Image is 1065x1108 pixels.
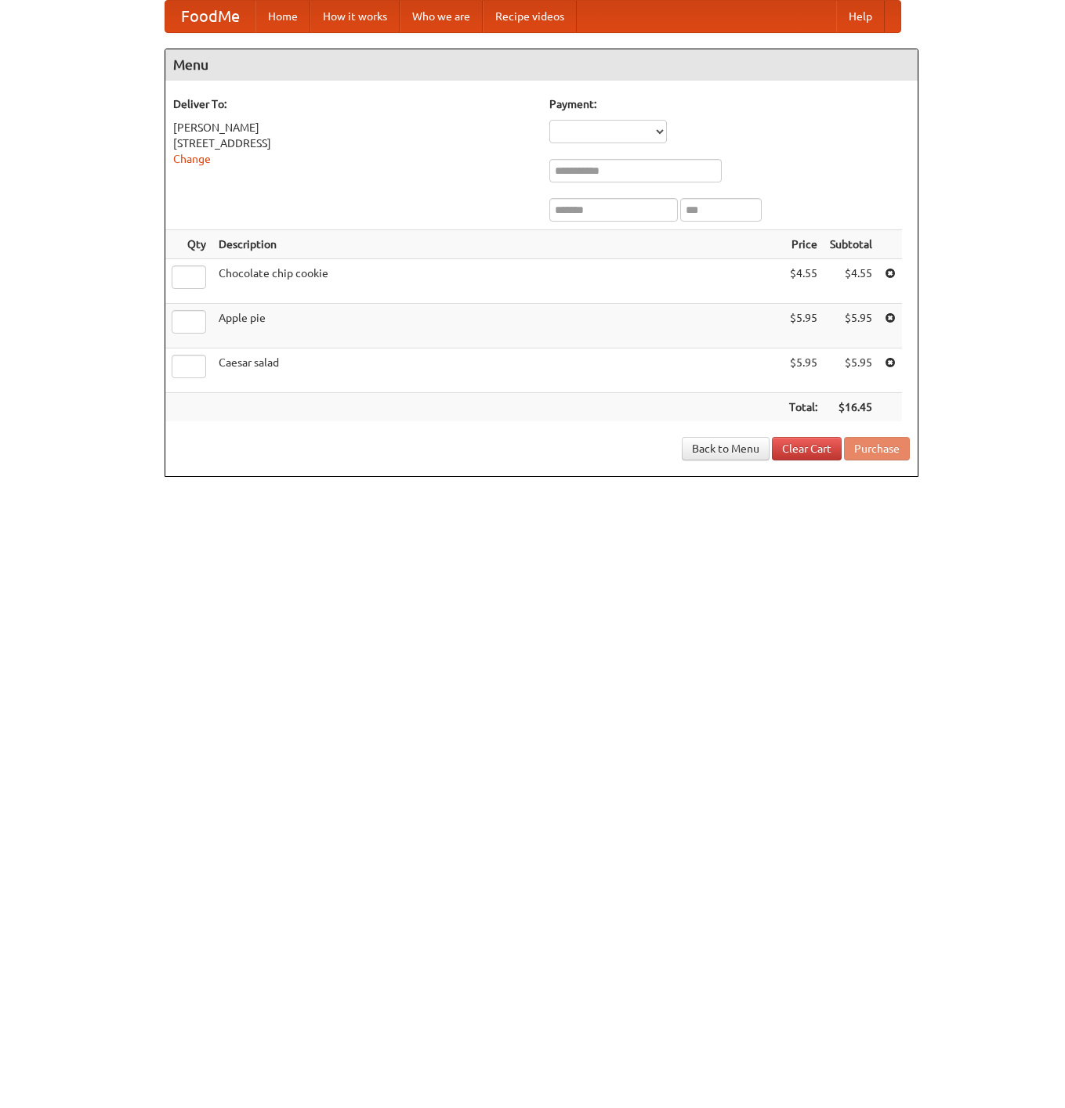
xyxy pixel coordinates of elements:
[783,393,824,422] th: Total:
[165,49,918,81] h4: Menu
[173,120,534,135] div: [PERSON_NAME]
[783,348,824,393] td: $5.95
[836,1,885,32] a: Help
[255,1,310,32] a: Home
[824,230,878,259] th: Subtotal
[212,259,783,304] td: Chocolate chip cookie
[165,1,255,32] a: FoodMe
[483,1,577,32] a: Recipe videos
[824,348,878,393] td: $5.95
[310,1,400,32] a: How it works
[783,259,824,304] td: $4.55
[173,135,534,151] div: [STREET_ADDRESS]
[844,437,910,460] button: Purchase
[400,1,483,32] a: Who we are
[212,348,783,393] td: Caesar salad
[824,259,878,304] td: $4.55
[549,96,910,112] h5: Payment:
[212,230,783,259] th: Description
[682,437,770,460] a: Back to Menu
[783,230,824,259] th: Price
[173,153,211,165] a: Change
[212,304,783,348] td: Apple pie
[783,304,824,348] td: $5.95
[165,230,212,259] th: Qty
[173,96,534,112] h5: Deliver To:
[824,393,878,422] th: $16.45
[772,437,842,460] a: Clear Cart
[824,304,878,348] td: $5.95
